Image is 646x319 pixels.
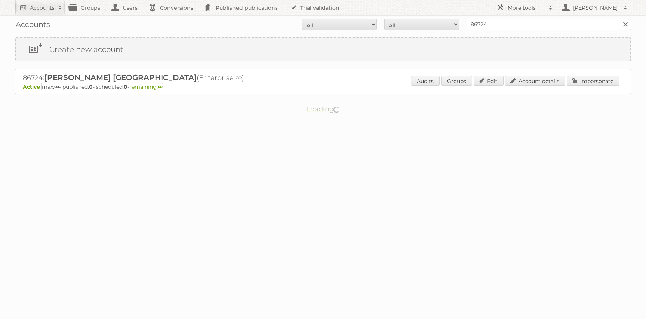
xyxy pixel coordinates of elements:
[30,4,55,12] h2: Accounts
[441,76,472,86] a: Groups
[474,76,504,86] a: Edit
[505,76,565,86] a: Account details
[129,83,163,90] span: remaining:
[54,83,59,90] strong: ∞
[508,4,545,12] h2: More tools
[411,76,440,86] a: Audits
[571,4,620,12] h2: [PERSON_NAME]
[23,73,284,83] h2: 86724: (Enterprise ∞)
[44,73,197,82] span: [PERSON_NAME] [GEOGRAPHIC_DATA]
[89,83,93,90] strong: 0
[124,83,127,90] strong: 0
[283,102,364,117] p: Loading
[23,83,42,90] span: Active
[23,83,623,90] p: max: - published: - scheduled: -
[16,38,630,61] a: Create new account
[567,76,619,86] a: Impersonate
[158,83,163,90] strong: ∞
